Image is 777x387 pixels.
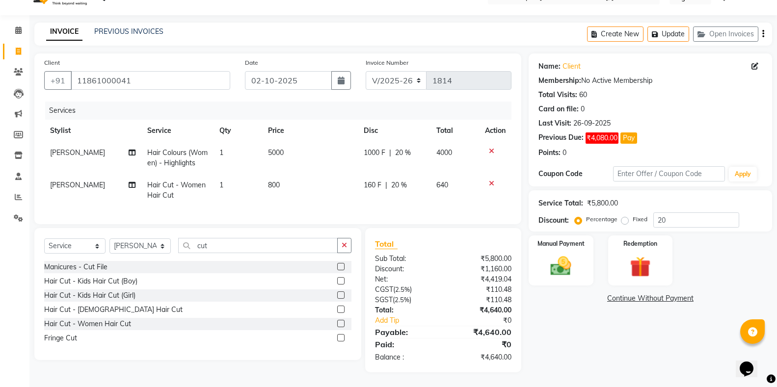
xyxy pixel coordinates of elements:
[44,120,141,142] th: Stylist
[385,180,387,190] span: |
[443,326,519,338] div: ₹4,640.00
[219,181,223,189] span: 1
[44,58,60,67] label: Client
[538,90,577,100] div: Total Visits:
[586,132,618,144] span: ₹4,080.00
[364,148,385,158] span: 1000 F
[141,120,214,142] th: Service
[178,238,338,253] input: Search or Scan
[44,305,183,315] div: Hair Cut - [DEMOGRAPHIC_DATA] Hair Cut
[623,239,657,248] label: Redemption
[262,120,358,142] th: Price
[587,26,643,42] button: Create New
[563,61,581,72] a: Client
[368,284,443,295] div: ( )
[538,215,569,226] div: Discount:
[538,198,583,208] div: Service Total:
[538,148,561,158] div: Points:
[395,285,410,293] span: 2.5%
[50,148,105,157] span: [PERSON_NAME]
[147,181,206,200] span: Hair Cut - Women Hair Cut
[538,132,584,144] div: Previous Due:
[44,319,131,329] div: Hair Cut - Women Hair Cut
[456,315,519,326] div: ₹0
[573,118,611,129] div: 26-09-2025
[364,180,381,190] span: 160 F
[368,264,443,274] div: Discount:
[436,181,448,189] span: 640
[368,305,443,315] div: Total:
[443,284,519,295] div: ₹110.48
[620,132,637,144] button: Pay
[443,338,519,350] div: ₹0
[50,181,105,189] span: [PERSON_NAME]
[395,296,409,304] span: 2.5%
[214,120,262,142] th: Qty
[443,274,519,284] div: ₹4,419.04
[736,348,767,377] iframe: chat widget
[46,23,82,41] a: INVOICE
[44,276,137,286] div: Hair Cut - Kids Hair Cut (Boy)
[368,352,443,362] div: Balance :
[544,254,578,278] img: _cash.svg
[368,274,443,284] div: Net:
[579,90,587,100] div: 60
[587,198,618,208] div: ₹5,800.00
[623,254,657,280] img: _gift.svg
[375,239,398,249] span: Total
[358,120,430,142] th: Disc
[647,26,689,42] button: Update
[368,295,443,305] div: ( )
[71,71,230,90] input: Search by Name/Mobile/Email/Code
[368,326,443,338] div: Payable:
[613,166,725,181] input: Enter Offer / Coupon Code
[395,148,411,158] span: 20 %
[538,118,571,129] div: Last Visit:
[633,215,647,224] label: Fixed
[538,61,561,72] div: Name:
[368,315,455,326] a: Add Tip
[531,293,770,304] a: Continue Without Payment
[375,295,393,304] span: SGST
[436,148,452,157] span: 4000
[391,180,407,190] span: 20 %
[368,338,443,350] div: Paid:
[479,120,511,142] th: Action
[375,285,393,294] span: CGST
[586,215,617,224] label: Percentage
[538,169,613,179] div: Coupon Code
[563,148,566,158] div: 0
[45,102,519,120] div: Services
[581,104,585,114] div: 0
[443,352,519,362] div: ₹4,640.00
[389,148,391,158] span: |
[538,76,762,86] div: No Active Membership
[44,333,77,343] div: Fringe Cut
[44,262,107,272] div: Manicures - Cut File
[538,104,579,114] div: Card on file:
[693,26,758,42] button: Open Invoices
[443,254,519,264] div: ₹5,800.00
[729,167,757,181] button: Apply
[219,148,223,157] span: 1
[268,181,280,189] span: 800
[537,239,585,248] label: Manual Payment
[443,264,519,274] div: ₹1,160.00
[366,58,408,67] label: Invoice Number
[147,148,208,167] span: Hair Colours (Women) - Highlights
[443,305,519,315] div: ₹4,640.00
[368,254,443,264] div: Sub Total:
[44,290,135,301] div: Hair Cut - Kids Hair Cut (Girl)
[44,71,72,90] button: +91
[430,120,479,142] th: Total
[443,295,519,305] div: ₹110.48
[268,148,284,157] span: 5000
[245,58,258,67] label: Date
[538,76,581,86] div: Membership:
[94,27,163,36] a: PREVIOUS INVOICES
